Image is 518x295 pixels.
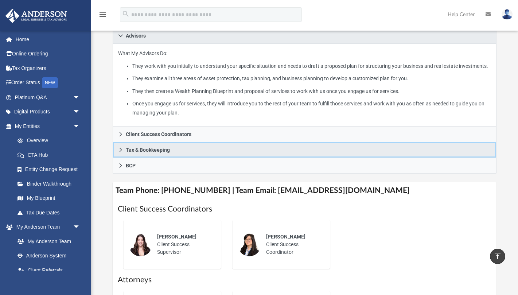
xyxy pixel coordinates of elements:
[132,62,491,71] li: They work with you initially to understand your specific situation and needs to draft a proposed ...
[10,148,91,162] a: CTA Hub
[10,133,91,148] a: Overview
[266,234,305,240] span: [PERSON_NAME]
[5,220,87,234] a: My Anderson Teamarrow_drop_down
[113,127,497,142] a: Client Success Coordinators
[73,119,87,134] span: arrow_drop_down
[5,105,91,119] a: Digital Productsarrow_drop_down
[157,234,196,240] span: [PERSON_NAME]
[5,32,91,47] a: Home
[126,147,170,152] span: Tax & Bookkeeping
[5,90,91,105] a: Platinum Q&Aarrow_drop_down
[5,61,91,75] a: Tax Organizers
[126,132,191,137] span: Client Success Coordinators
[493,252,502,260] i: vertical_align_top
[113,28,497,44] a: Advisors
[113,44,497,127] div: Advisors
[10,191,87,206] a: My Blueprint
[113,158,497,174] a: BCP
[132,87,491,96] li: They then create a Wealth Planning Blueprint and proposal of services to work with us once you en...
[113,142,497,158] a: Tax & Bookkeeping
[261,228,325,261] div: Client Success Coordinator
[118,275,492,285] h1: Attorneys
[490,249,505,264] a: vertical_align_top
[10,205,91,220] a: Tax Due Dates
[5,119,91,133] a: My Entitiesarrow_drop_down
[118,204,492,214] h1: Client Success Coordinators
[98,14,107,19] a: menu
[42,77,58,88] div: NEW
[113,182,497,199] h4: Team Phone: [PHONE_NUMBER] | Team Email: [EMAIL_ADDRESS][DOMAIN_NAME]
[122,10,130,18] i: search
[502,9,513,20] img: User Pic
[126,163,136,168] span: BCP
[10,234,84,249] a: My Anderson Team
[73,220,87,235] span: arrow_drop_down
[152,228,216,261] div: Client Success Supervisor
[10,263,87,277] a: Client Referrals
[118,49,491,117] p: What My Advisors Do:
[98,10,107,19] i: menu
[73,105,87,120] span: arrow_drop_down
[132,74,491,83] li: They examine all three areas of asset protection, tax planning, and business planning to develop ...
[10,249,87,263] a: Anderson System
[238,233,261,256] img: thumbnail
[10,176,91,191] a: Binder Walkthrough
[5,47,91,61] a: Online Ordering
[132,99,491,117] li: Once you engage us for services, they will introduce you to the rest of your team to fulfill thos...
[126,33,146,38] span: Advisors
[5,75,91,90] a: Order StatusNEW
[10,162,91,177] a: Entity Change Request
[129,233,152,256] img: thumbnail
[3,9,69,23] img: Anderson Advisors Platinum Portal
[73,90,87,105] span: arrow_drop_down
